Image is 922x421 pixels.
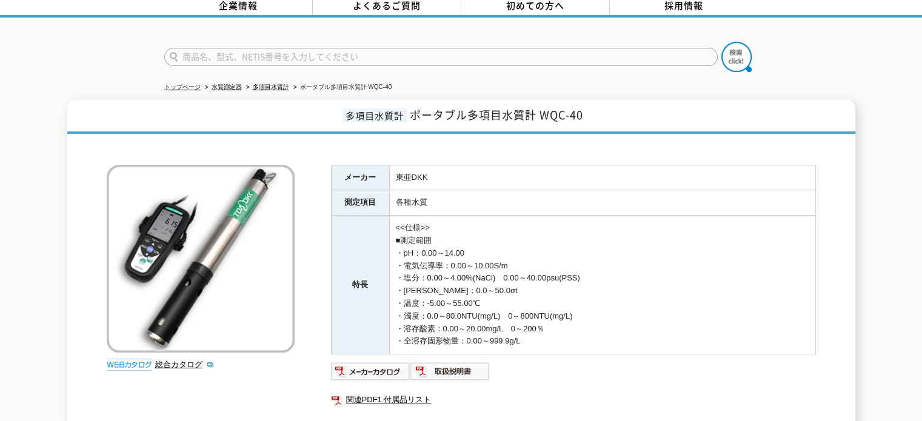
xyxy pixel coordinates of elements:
img: btn_search.png [721,42,752,72]
span: 多項目水質計 [342,108,407,122]
span: ポータブル多項目水質計 WQC-40 [410,107,583,123]
a: トップページ [164,84,201,90]
a: 水質測定器 [212,84,242,90]
input: 商品名、型式、NETIS番号を入力してください [164,48,718,66]
td: 各種水質 [389,190,815,216]
a: 総合カタログ [155,360,215,369]
img: ポータブル多項目水質計 WQC-40 [107,165,295,353]
img: メーカーカタログ [331,362,410,381]
a: 関連PDF1 付属品リスト [331,392,816,408]
th: 測定項目 [331,190,389,216]
td: <<仕様>> ■測定範囲 ・pH：0.00～14.00 ・電気伝導率：0.00～10.00S/m ・塩分：0.00～4.00%(NaCl) 0.00～40.00psu(PSS) ・[PERSON... [389,216,815,354]
img: 取扱説明書 [410,362,490,381]
a: 取扱説明書 [410,370,490,379]
a: 多項目水質計 [253,84,289,90]
img: webカタログ [107,359,152,371]
li: ポータブル多項目水質計 WQC-40 [291,81,392,94]
a: メーカーカタログ [331,370,410,379]
th: メーカー [331,165,389,190]
th: 特長 [331,216,389,354]
td: 東亜DKK [389,165,815,190]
